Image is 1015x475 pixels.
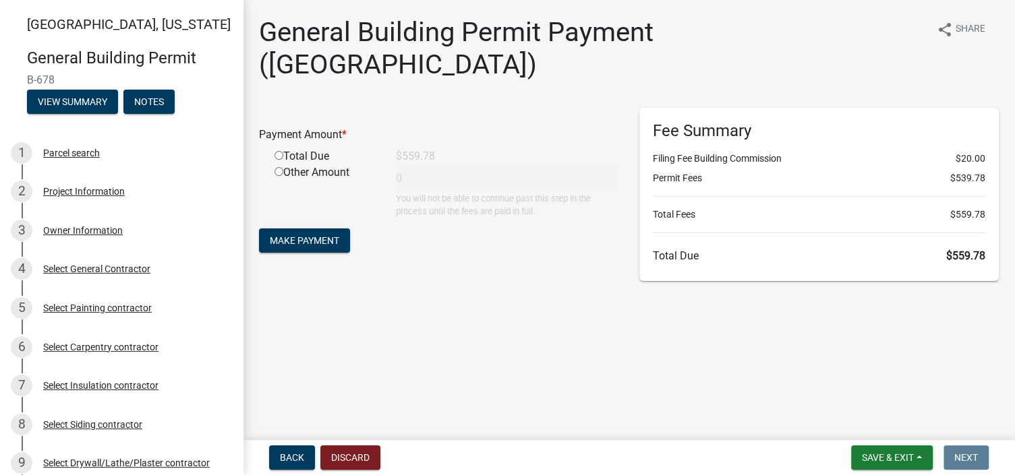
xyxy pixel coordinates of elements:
[862,452,914,463] span: Save & Exit
[27,90,118,114] button: View Summary
[123,90,175,114] button: Notes
[43,264,150,274] div: Select General Contractor
[11,220,32,241] div: 3
[27,16,231,32] span: [GEOGRAPHIC_DATA], [US_STATE]
[11,452,32,474] div: 9
[259,16,925,81] h1: General Building Permit Payment ([GEOGRAPHIC_DATA])
[280,452,304,463] span: Back
[264,148,386,164] div: Total Due
[926,16,996,42] button: shareShare
[11,375,32,396] div: 7
[320,445,380,470] button: Discard
[43,342,158,352] div: Select Carpentry contractor
[11,142,32,164] div: 1
[43,381,158,390] div: Select Insulation contractor
[851,445,933,470] button: Save & Exit
[956,22,985,38] span: Share
[950,208,985,222] span: $559.78
[27,97,118,108] wm-modal-confirm: Summary
[43,458,210,468] div: Select Drywall/Lathe/Plaster contractor
[946,249,985,262] span: $559.78
[944,445,989,470] button: Next
[653,121,986,141] h6: Fee Summary
[937,22,953,38] i: share
[43,420,142,429] div: Select Siding contractor
[259,228,350,253] button: Make Payment
[270,235,339,246] span: Make Payment
[11,336,32,358] div: 6
[653,152,986,166] li: Filing Fee Building Commission
[27,49,232,68] h4: General Building Permit
[11,181,32,202] div: 2
[653,249,986,262] h6: Total Due
[954,452,978,463] span: Next
[123,97,175,108] wm-modal-confirm: Notes
[43,226,123,235] div: Owner Information
[956,152,985,166] span: $20.00
[43,187,125,196] div: Project Information
[249,127,629,143] div: Payment Amount
[27,73,216,86] span: B-678
[43,303,152,313] div: Select Painting contractor
[11,258,32,280] div: 4
[264,164,386,218] div: Other Amount
[653,171,986,185] li: Permit Fees
[11,297,32,319] div: 5
[11,414,32,435] div: 8
[653,208,986,222] li: Total Fees
[43,148,100,158] div: Parcel search
[950,171,985,185] span: $539.78
[269,445,315,470] button: Back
